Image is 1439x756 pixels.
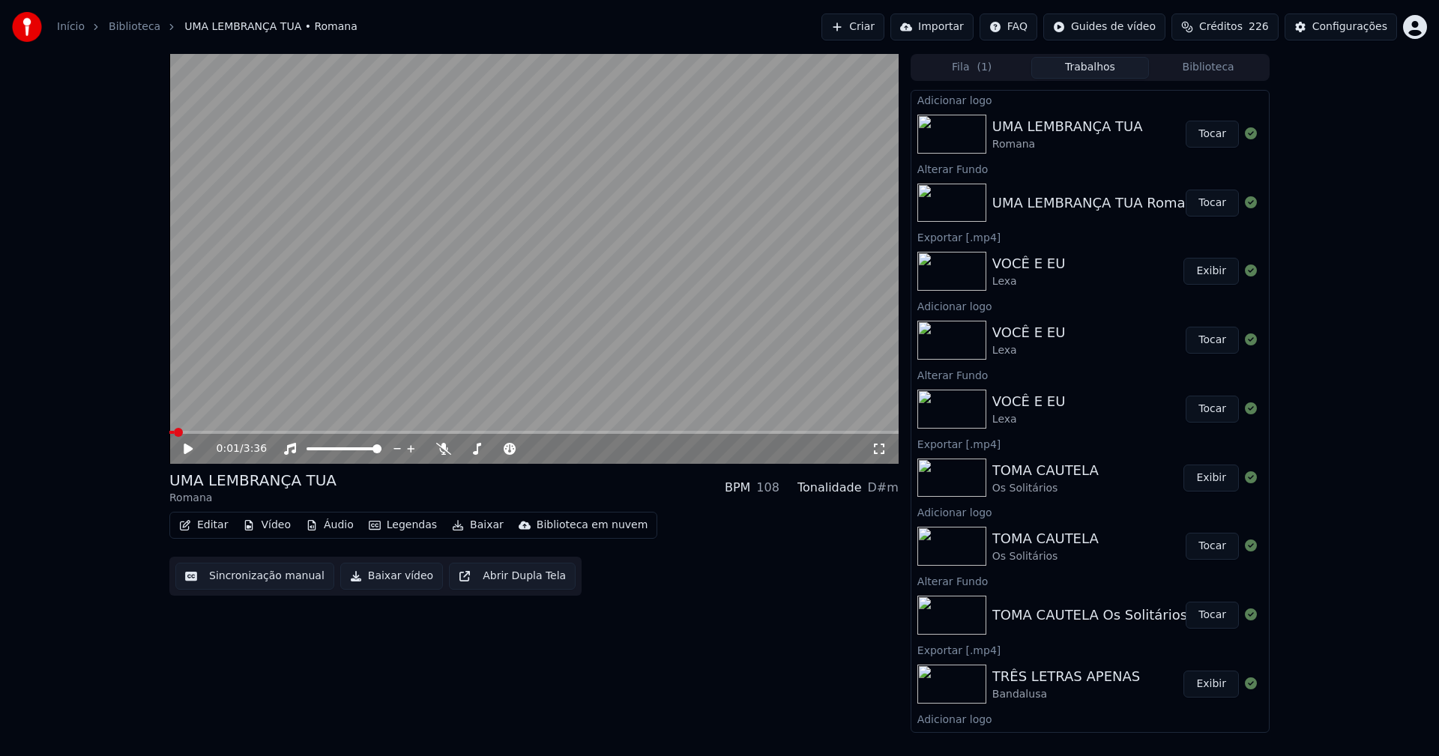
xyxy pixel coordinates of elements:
[992,391,1065,412] div: VOCÊ E EU
[1186,190,1239,217] button: Tocar
[1183,671,1239,698] button: Exibir
[977,60,992,75] span: ( 1 )
[169,491,337,506] div: Romana
[1199,19,1243,34] span: Créditos
[911,435,1269,453] div: Exportar [.mp4]
[992,322,1065,343] div: VOCÊ E EU
[992,137,1143,152] div: Romana
[797,479,862,497] div: Tonalidade
[911,228,1269,246] div: Exportar [.mp4]
[1186,327,1239,354] button: Tocar
[217,441,253,456] div: /
[911,366,1269,384] div: Alterar Fundo
[913,57,1031,79] button: Fila
[57,19,358,34] nav: breadcrumb
[725,479,750,497] div: BPM
[992,274,1065,289] div: Lexa
[175,563,334,590] button: Sincronização manual
[1183,258,1239,285] button: Exibir
[1285,13,1397,40] button: Configurações
[992,412,1065,427] div: Lexa
[340,563,443,590] button: Baixar vídeo
[173,515,234,536] button: Editar
[911,160,1269,178] div: Alterar Fundo
[756,479,779,497] div: 108
[1043,13,1165,40] button: Guides de vídeo
[992,343,1065,358] div: Lexa
[1186,396,1239,423] button: Tocar
[1171,13,1279,40] button: Créditos226
[57,19,85,34] a: Início
[1312,19,1387,34] div: Configurações
[821,13,884,40] button: Criar
[992,193,1202,214] div: UMA LEMBRANÇA TUA Romana
[1031,57,1150,79] button: Trabalhos
[911,503,1269,521] div: Adicionar logo
[217,441,240,456] span: 0:01
[992,481,1099,496] div: Os Solitários
[363,515,443,536] button: Legendas
[911,572,1269,590] div: Alterar Fundo
[1186,602,1239,629] button: Tocar
[992,666,1140,687] div: TRÊS LETRAS APENAS
[537,518,648,533] div: Biblioteca em nuvem
[911,297,1269,315] div: Adicionar logo
[169,470,337,491] div: UMA LEMBRANÇA TUA
[1149,57,1267,79] button: Biblioteca
[992,549,1099,564] div: Os Solitários
[992,687,1140,702] div: Bandalusa
[992,460,1099,481] div: TOMA CAUTELA
[1249,19,1269,34] span: 226
[244,441,267,456] span: 3:36
[911,710,1269,728] div: Adicionar logo
[1186,121,1239,148] button: Tocar
[237,515,297,536] button: Vídeo
[1183,465,1239,492] button: Exibir
[911,91,1269,109] div: Adicionar logo
[992,605,1187,626] div: TOMA CAUTELA Os Solitários
[300,515,360,536] button: Áudio
[184,19,358,34] span: UMA LEMBRANÇA TUA • Romana
[980,13,1037,40] button: FAQ
[12,12,42,42] img: youka
[1186,533,1239,560] button: Tocar
[109,19,160,34] a: Biblioteca
[911,641,1269,659] div: Exportar [.mp4]
[992,116,1143,137] div: UMA LEMBRANÇA TUA
[992,528,1099,549] div: TOMA CAUTELA
[446,515,510,536] button: Baixar
[449,563,576,590] button: Abrir Dupla Tela
[868,479,899,497] div: D#m
[890,13,974,40] button: Importar
[992,253,1065,274] div: VOCÊ E EU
